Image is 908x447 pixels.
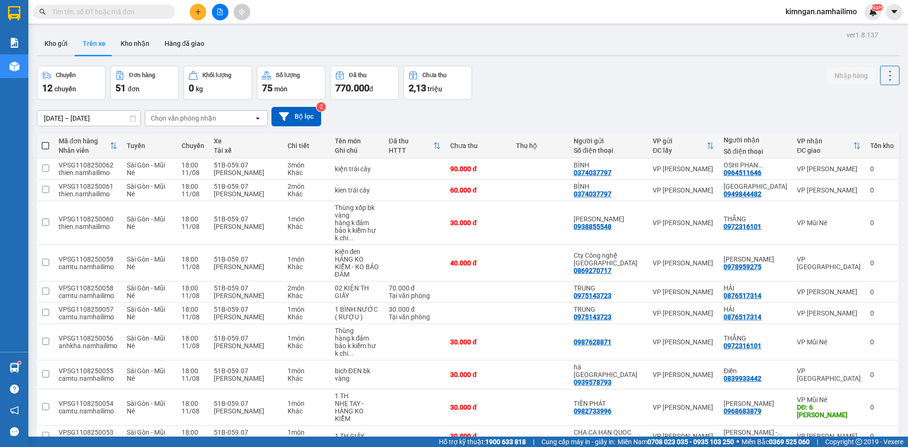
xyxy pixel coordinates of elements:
div: Tuyến [127,142,172,149]
div: Chuyến [56,72,76,79]
div: 1 món [288,367,325,375]
div: [PERSON_NAME] [214,375,279,382]
div: VP [PERSON_NAME] [653,403,714,411]
div: 30.000 đ [450,338,506,346]
div: VPSG1108250061 [59,183,117,190]
div: VP [PERSON_NAME] [653,338,714,346]
div: VP Mũi Né [797,396,861,403]
div: 18:00 [182,255,204,263]
div: thien.namhailimo [59,223,117,230]
span: đơn [128,85,140,93]
div: Người nhận [724,136,787,144]
div: Chưa thu [422,72,446,79]
div: Chưa thu [450,142,506,149]
strong: 1900 633 818 [485,438,526,446]
div: camtu.namhailimo [59,375,117,382]
div: HẢI [724,306,787,313]
div: Kiện đen [335,248,379,255]
div: VP [PERSON_NAME] [653,371,714,378]
th: Toggle SortBy [648,133,719,158]
div: 11/08 [182,190,204,198]
div: 51B-059.07 [214,429,279,436]
span: ... [348,234,354,242]
div: 1 TH [335,392,379,400]
div: bich ĐEN bk vàng [335,367,379,382]
span: plus [195,9,201,15]
div: CHA CA HAN QUOC [574,429,643,436]
div: 51B-059.07 [214,306,279,313]
button: Kho nhận [113,32,157,55]
div: 11/08 [182,263,204,271]
div: Khối lượng [202,72,231,79]
div: 11/08 [182,292,204,299]
div: Khác [288,313,325,321]
div: 1 món [288,334,325,342]
div: 11/08 [182,436,204,444]
span: ... [758,161,764,169]
div: 0348311483 [574,436,611,444]
div: Khác [288,375,325,382]
div: TIẾN PHÁT [574,400,643,407]
span: message [10,427,19,436]
div: BÌNH [574,183,643,190]
div: [PERSON_NAME] [214,169,279,176]
div: Mã đơn hàng [59,137,110,145]
div: 0374037797 [574,190,611,198]
div: Số lượng [276,72,300,79]
div: Tài xế [214,147,279,154]
div: VPSG1108250053 [59,429,117,436]
div: 0 [870,288,894,296]
div: 51B-059.07 [214,367,279,375]
span: Sài Gòn - Mũi Né [127,306,165,321]
img: logo-vxr [8,6,20,20]
div: kiện trái cây [335,165,379,173]
div: 0876517314 [724,292,761,299]
span: Hỗ trợ kỹ thuật: [439,437,526,447]
span: aim [238,9,245,15]
div: 18:00 [182,367,204,375]
div: THẮNG [724,215,787,223]
div: 1 món [288,215,325,223]
span: 770.000 [335,82,369,94]
div: VP [PERSON_NAME] [653,186,714,194]
div: Số điện thoại [574,147,643,154]
div: 30.000 đ [450,403,506,411]
div: VP [PERSON_NAME] [797,288,861,296]
div: 18:00 [182,284,204,292]
div: 30.000 đ [450,219,506,227]
div: VP [GEOGRAPHIC_DATA] [797,367,861,382]
div: 70.000 đ [389,284,441,292]
div: Số điện thoại [724,148,787,155]
span: question-circle [10,385,19,394]
div: Khác [288,407,325,415]
img: solution-icon [9,38,19,48]
div: 0972316101 [724,342,761,350]
button: Đơn hàng51đơn [110,66,179,100]
div: VP [PERSON_NAME] [653,288,714,296]
div: 3 món [288,161,325,169]
button: Nhập hàng [827,67,875,84]
div: Khác [288,263,325,271]
span: ... [777,429,783,436]
div: 0839933442 [724,375,761,382]
div: TRUNG [574,306,643,313]
sup: NaN [871,4,883,11]
div: Khác [288,190,325,198]
div: thien.namhailimo [59,169,117,176]
div: 18:00 [182,306,204,313]
div: 1 BÌNH NƯỚC ( RƯỢU ) [335,306,379,321]
div: [PERSON_NAME] [214,313,279,321]
div: 11/08 [182,375,204,382]
span: đ [369,85,373,93]
div: [PERSON_NAME] [214,190,279,198]
strong: 0369 525 060 [769,438,810,446]
span: Sài Gòn - Mũi Né [127,215,165,230]
button: Số lượng75món [257,66,325,100]
div: ĐC giao [797,147,853,154]
span: caret-down [890,8,899,16]
div: VP Mũi Né [797,219,861,227]
div: 0975143723 [574,292,611,299]
span: search [39,9,46,15]
input: Select a date range. [37,111,140,126]
div: 0 [870,259,894,267]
